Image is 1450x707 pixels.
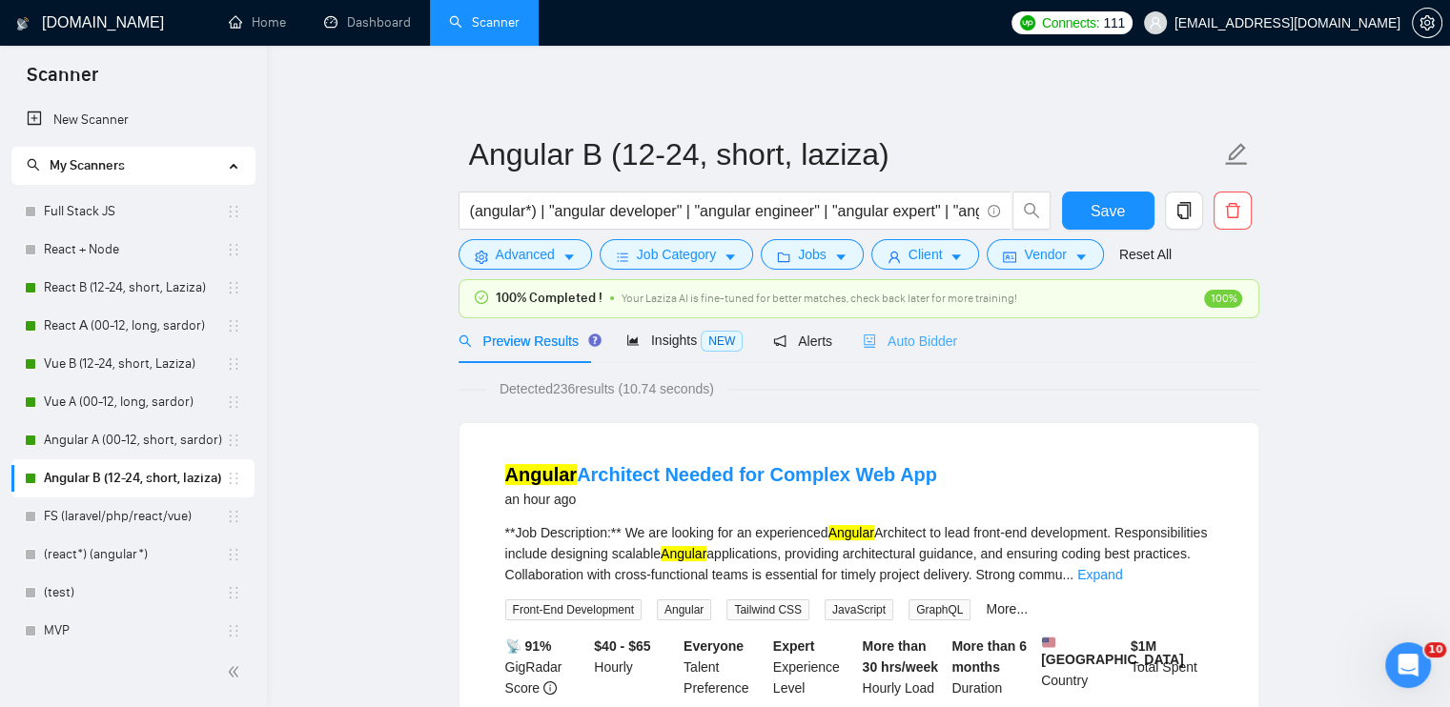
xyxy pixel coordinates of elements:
span: holder [226,204,241,219]
span: search [459,334,472,348]
span: NEW [701,331,743,352]
button: userClientcaret-down [871,239,980,270]
span: idcard [1003,250,1016,264]
button: settingAdvancedcaret-down [459,239,592,270]
span: robot [863,334,876,348]
span: caret-down [834,250,848,264]
li: (react*) (angular*) [11,535,255,574]
a: More... [986,601,1028,616]
span: folder [777,250,790,264]
span: check-circle [475,291,488,304]
a: Expand [1077,567,1122,582]
span: GraphQL [909,599,970,620]
a: Full Stack JS [44,192,226,231]
span: JavaScript [825,599,893,620]
b: Expert [773,638,815,654]
span: edit [1224,142,1249,167]
span: holder [226,394,241,410]
span: holder [226,318,241,333]
span: Client [909,244,943,265]
a: setting [1412,15,1442,30]
button: copy [1165,192,1203,230]
a: searchScanner [449,14,520,30]
span: holder [226,280,241,295]
b: More than 30 hrs/week [863,638,938,675]
a: Angular B (12-24, short, laziza) [44,459,226,497]
span: Jobs [798,244,827,265]
span: setting [475,250,488,264]
input: Search Freelance Jobs... [470,199,979,223]
div: Hourly Load [859,636,949,698]
div: **Job Description:** We are looking for an experienced Architect to lead front-end development. R... [505,522,1213,585]
div: Talent Preference [680,636,769,698]
li: MVP [11,612,255,650]
div: Hourly [590,636,680,698]
li: Full Stack JS [11,192,255,231]
span: user [888,250,901,264]
span: search [27,158,40,172]
li: Angular A (00-12, short, sardor) [11,421,255,459]
span: copy [1166,202,1202,219]
div: Experience Level [769,636,859,698]
button: search [1012,192,1051,230]
mark: Angular [505,464,578,485]
span: holder [226,585,241,600]
span: holder [226,433,241,448]
span: double-left [227,662,246,681]
div: an hour ago [505,488,937,511]
span: holder [226,623,241,638]
span: Front-End Development [505,599,642,620]
button: Save [1062,192,1154,230]
span: My Scanners [50,157,125,173]
span: setting [1413,15,1441,30]
a: dashboardDashboard [324,14,411,30]
span: info-circle [988,205,1000,217]
span: caret-down [950,250,963,264]
span: 100% [1204,290,1242,308]
a: FS (laravel/php/react/vue) [44,497,226,535]
span: Auto Bidder [863,333,957,349]
span: My Scanners [27,157,125,173]
b: [GEOGRAPHIC_DATA] [1041,636,1184,667]
span: notification [773,334,786,348]
a: homeHome [229,14,286,30]
li: New Scanner [11,101,255,139]
button: delete [1214,192,1252,230]
b: $40 - $65 [594,638,650,654]
div: Tooltip anchor [586,332,603,349]
img: logo [16,9,30,39]
span: caret-down [724,250,737,264]
span: 100% Completed ! [496,288,602,309]
a: Reset All [1119,244,1172,265]
li: Vue A (00-12, long, sardor) [11,383,255,421]
span: delete [1215,202,1251,219]
a: MVP [44,612,226,650]
span: Advanced [496,244,555,265]
li: FS (laravel/php/react/vue) [11,497,255,535]
button: barsJob Categorycaret-down [600,239,753,270]
span: holder [226,242,241,257]
a: React B (12-24, short, Laziza) [44,269,226,307]
span: 111 [1103,12,1124,33]
span: Insights [626,333,743,348]
iframe: Intercom live chat [1385,642,1431,688]
span: info-circle [543,681,557,695]
b: 📡 91% [505,638,552,654]
a: (test) [44,574,226,612]
img: upwork-logo.png [1020,15,1035,30]
span: holder [226,356,241,372]
a: Angular A (00-12, short, sardor) [44,421,226,459]
a: React + Node [44,231,226,269]
span: holder [226,547,241,562]
button: setting [1412,8,1442,38]
b: Everyone [684,638,744,654]
b: $ 1M [1131,638,1156,654]
li: React B (12-24, short, Laziza) [11,269,255,307]
span: Job Category [637,244,716,265]
span: caret-down [562,250,576,264]
span: bars [616,250,629,264]
li: React + Node [11,231,255,269]
div: Total Spent [1127,636,1216,698]
li: Angular B (12-24, short, laziza) [11,459,255,497]
a: React А (00-12, long, sardor) [44,307,226,345]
